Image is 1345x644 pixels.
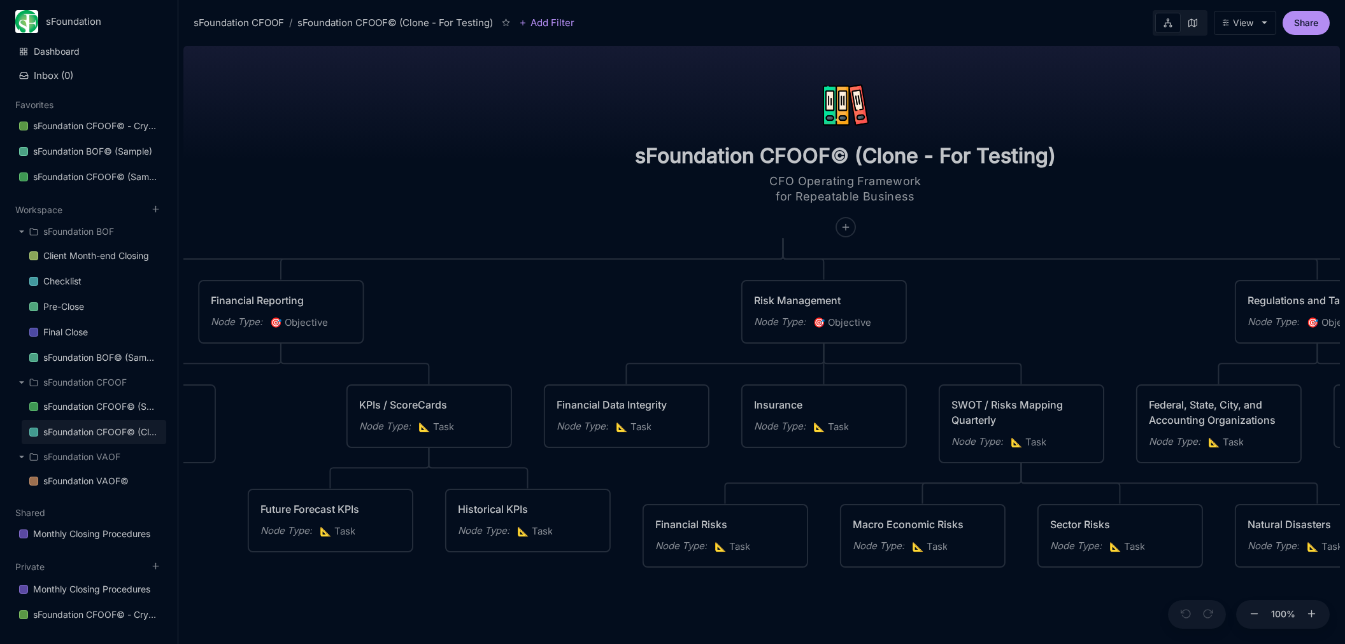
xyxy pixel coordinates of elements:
[320,524,355,539] span: Task
[320,525,334,537] i: 📐
[11,39,166,64] a: Dashboard
[418,419,454,435] span: Task
[260,523,312,538] div: Node Type :
[1233,18,1253,28] div: View
[616,419,651,435] span: Task
[11,603,166,627] div: sFoundation CFOOF© - Crystal Lake Partner LLC
[15,10,162,33] button: sFoundation
[1307,539,1342,554] span: Task
[15,99,53,110] button: Favorites
[11,165,166,189] a: sFoundation CFOOF© (Sample)
[43,399,159,414] div: sFoundation CFOOF© (Sample)
[197,279,364,344] div: Financial ReportingNode Type:🎯Objective
[853,538,904,554] div: Node Type :
[655,517,795,532] div: Financial Risks
[1135,384,1302,464] div: Federal, State, City, and Accounting OrganizationsNode Type:📐Task
[912,539,948,554] span: Task
[43,325,88,340] div: Final Close
[11,371,166,394] div: sFoundation CFOOF
[1109,539,1145,554] span: Task
[11,139,166,164] a: sFoundation BOF© (Sample)
[11,114,166,139] div: sFoundation CFOOF© - Crystal Lake Partner LLC
[1050,517,1190,532] div: Sector Risks
[754,293,894,308] div: Risk Management
[458,501,598,517] div: Historical KPIs
[11,220,166,243] div: sFoundation BOF
[741,279,907,344] div: Risk ManagementNode Type:🎯Objective
[22,244,166,268] a: Client Month-end Closing
[1050,538,1102,554] div: Node Type :
[1149,397,1289,428] div: Federal, State, City, and Accounting Organizations
[519,15,574,31] button: Add Filter
[853,517,993,532] div: Macro Economic Risks
[33,607,159,622] div: sFoundation CFOOF© - Crystal Lake Partner LLC
[11,577,166,601] a: Monthly Closing Procedures
[43,224,114,239] div: sFoundation BOF
[839,503,1006,568] div: Macro Economic RisksNode Type:📐Task
[543,384,710,449] div: Financial Data IntegrityNode Type:📐Task
[346,384,513,449] div: KPIs / ScoreCardsNode Type:📐Task
[1268,600,1299,629] button: 100%
[517,524,553,539] span: Task
[951,434,1003,449] div: Node Type :
[11,573,166,632] div: Private
[211,314,262,330] div: Node Type :
[823,82,869,128] img: icon
[715,539,750,554] span: Task
[43,473,129,489] div: sFoundation VAOF©
[43,375,127,390] div: sFoundation CFOOF
[1149,434,1200,449] div: Node Type :
[951,397,1092,428] div: SWOT / Risks Mapping Quarterly
[22,320,166,345] div: Final Close
[22,244,166,269] div: Client Month-end Closing
[33,144,152,159] div: sFoundation BOF© (Sample)
[15,561,45,572] button: Private
[912,540,927,552] i: 📐
[754,314,806,330] div: Node Type :
[1248,314,1299,330] div: Node Type :
[43,248,149,263] div: Client Month-end Closing
[1011,436,1025,448] i: 📐
[43,449,120,465] div: sFoundation VAOF
[22,469,166,494] div: sFoundation VAOF©
[11,522,166,546] a: Monthly Closing Procedures
[655,538,707,554] div: Node Type :
[718,174,973,204] textarea: CFO Operating Framework for Repeatable Business
[557,397,697,412] div: Financial Data Integrity
[270,315,328,330] span: Objective
[11,522,166,547] div: Monthly Closing Procedures
[22,269,166,293] a: Checklist
[11,110,166,194] div: Favorites
[517,525,532,537] i: 📐
[754,397,894,412] div: Insurance
[1214,11,1276,35] button: View
[33,526,150,542] div: Monthly Closing Procedures
[1208,435,1244,450] span: Task
[22,295,166,319] div: Pre-Close
[11,114,166,138] a: sFoundation CFOOF© - Crystal Lake Partner LLC
[715,540,729,552] i: 📐
[11,445,166,468] div: sFoundation VAOF
[938,384,1105,464] div: SWOT / Risks Mapping QuarterlyNode Type:📐Task
[359,419,411,434] div: Node Type :
[43,299,84,314] div: Pre-Close
[22,346,166,370] div: sFoundation BOF© (Sample)
[11,518,166,551] div: Shared
[614,41,1077,238] div: iconCFO Operating Framework for Repeatable Business
[642,503,809,568] div: Financial RisksNode Type:📐Task
[43,274,82,289] div: Checklist
[359,397,499,412] div: KPIs / ScoreCards
[22,395,166,419] a: sFoundation CFOOF© (Sample)
[1307,316,1321,328] i: 🎯
[297,15,493,31] div: sFoundation CFOOF© (Clone - For Testing)
[445,488,611,553] div: Historical KPIsNode Type:📐Task
[46,16,142,27] div: sFoundation
[754,419,806,434] div: Node Type :
[1208,436,1223,448] i: 📐
[418,421,433,433] i: 📐
[527,15,574,31] span: Add Filter
[1307,540,1321,552] i: 📐
[270,316,285,328] i: 🎯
